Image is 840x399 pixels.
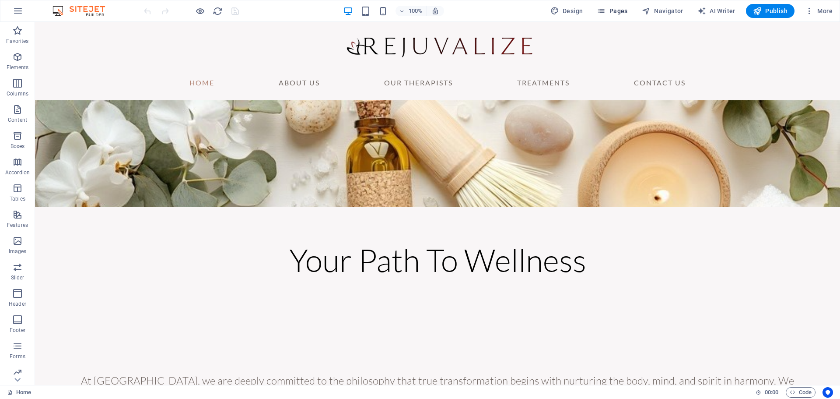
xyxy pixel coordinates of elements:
p: Footer [10,327,25,334]
p: Slider [11,274,24,281]
span: 00 00 [765,387,778,398]
span: Code [790,387,812,398]
p: Header [9,300,26,307]
span: Design [550,7,583,15]
button: reload [212,6,223,16]
button: Code [786,387,815,398]
button: Pages [593,4,631,18]
i: On resize automatically adjust zoom level to fit chosen device. [431,7,439,15]
span: Pages [597,7,627,15]
span: : [771,389,772,395]
p: Accordion [5,169,30,176]
button: Publish [746,4,794,18]
p: Columns [7,90,28,97]
span: Navigator [642,7,683,15]
p: Elements [7,64,29,71]
p: Images [9,248,27,255]
span: AI Writer [697,7,735,15]
p: Favorites [6,38,28,45]
i: Reload page [213,6,223,16]
button: Click here to leave preview mode and continue editing [195,6,205,16]
a: Click to cancel selection. Double-click to open Pages [7,387,31,398]
p: Boxes [10,143,25,150]
p: Features [7,222,28,229]
p: Forms [10,353,25,360]
p: Content [8,117,27,124]
button: AI Writer [694,4,739,18]
img: Editor Logo [50,6,116,16]
button: 100% [395,6,427,16]
p: Tables [10,195,25,202]
div: Design (Ctrl+Alt+Y) [547,4,587,18]
h6: Session time [756,387,779,398]
span: More [805,7,833,15]
h6: 100% [409,6,423,16]
button: Usercentrics [822,387,833,398]
button: Navigator [638,4,687,18]
span: Publish [753,7,787,15]
button: More [801,4,836,18]
button: Design [547,4,587,18]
